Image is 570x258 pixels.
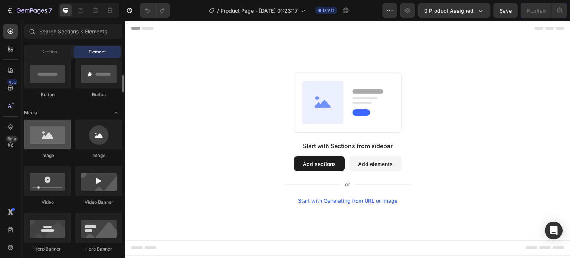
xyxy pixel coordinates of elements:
div: Beta [6,136,18,142]
p: 7 [49,6,52,15]
span: Draft [323,7,334,14]
button: Save [493,3,518,18]
span: / [217,7,219,14]
div: Image [75,152,122,159]
button: 7 [3,3,55,18]
span: Toggle open [110,107,122,119]
iframe: Design area [125,21,570,258]
span: Save [499,7,512,14]
button: Add sections [169,135,220,150]
div: Start with Generating from URL or image [173,177,273,183]
div: 450 [7,79,18,85]
input: Search Sections & Elements [24,24,122,39]
div: Open Intercom Messenger [545,222,563,239]
div: Undo/Redo [140,3,170,18]
div: Video [24,199,71,206]
div: Hero Banner [24,246,71,252]
span: Element [89,49,106,55]
div: Button [24,91,71,98]
button: Add elements [224,135,276,150]
div: Publish [527,7,546,14]
div: Video Banner [75,199,122,206]
div: Hero Banner [75,246,122,252]
span: 0 product assigned [424,7,474,14]
button: Publish [521,3,552,18]
button: 0 product assigned [418,3,490,18]
span: Media [24,110,37,116]
div: Button [75,91,122,98]
span: Product Page - [DATE] 01:23:17 [220,7,298,14]
div: Image [24,152,71,159]
div: Start with Sections from sidebar [178,121,268,130]
span: Section [41,49,57,55]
